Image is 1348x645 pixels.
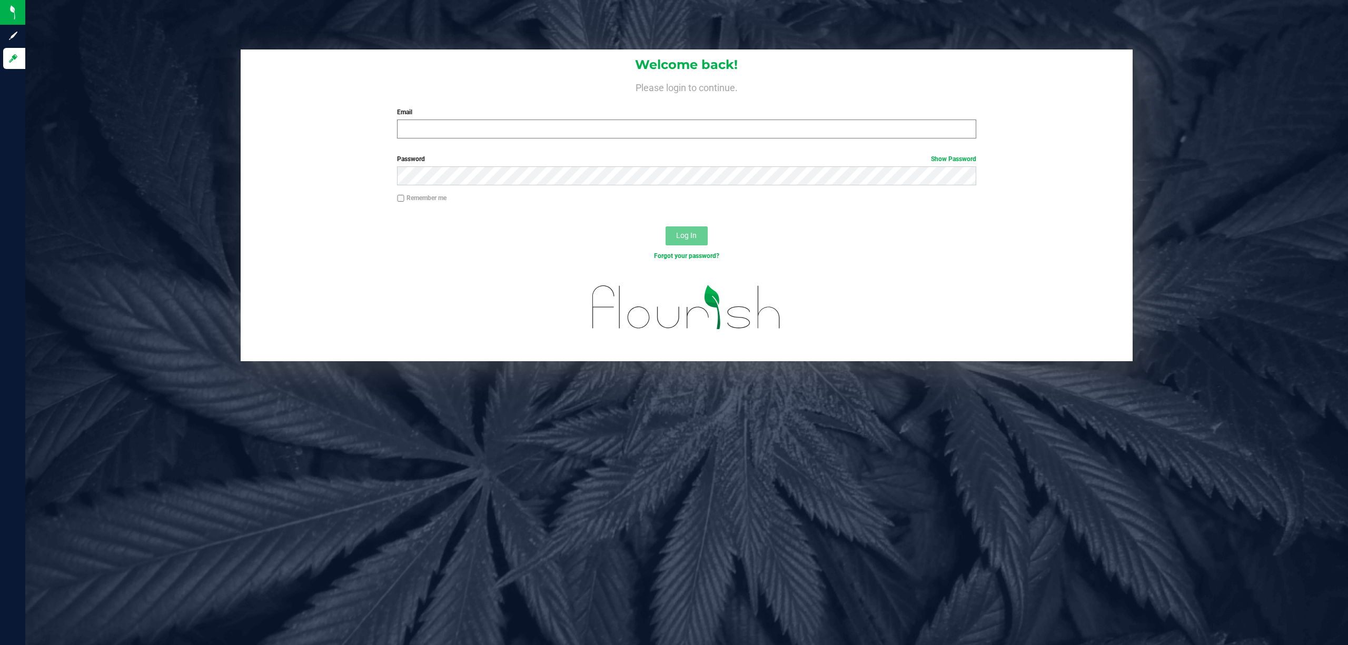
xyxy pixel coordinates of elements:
input: Remember me [397,195,404,202]
inline-svg: Log in [8,53,18,64]
a: Show Password [931,155,976,163]
label: Remember me [397,193,447,203]
span: Log In [676,231,697,240]
button: Log In [666,226,708,245]
span: Password [397,155,425,163]
a: Forgot your password? [654,252,719,260]
h4: Please login to continue. [241,80,1133,93]
label: Email [397,107,976,117]
h1: Welcome back! [241,58,1133,72]
inline-svg: Sign up [8,31,18,41]
img: flourish_logo.svg [575,272,798,343]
